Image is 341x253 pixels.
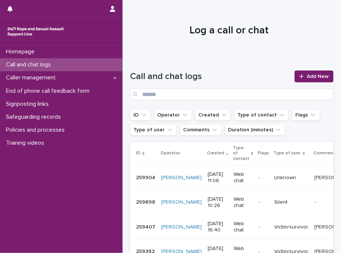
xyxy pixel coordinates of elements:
p: Homepage [3,48,40,55]
button: Comments [180,124,222,136]
p: Web chat [234,221,253,233]
p: Comments [314,149,338,157]
a: [PERSON_NAME] [161,224,202,230]
button: Operator [154,109,192,121]
p: Unknown [275,175,309,181]
p: Policies and processes [3,126,71,134]
p: Caller management [3,74,62,81]
p: [DATE] 11:06 [208,171,228,184]
p: Signposting links [3,101,55,108]
p: Silent [275,199,309,206]
p: [DATE] 10:26 [208,196,228,209]
p: [DATE] 16:40 [208,221,228,233]
button: Duration (minutes) [225,124,285,136]
button: Flags [292,109,320,121]
p: - [315,198,318,206]
p: Flags [258,149,269,157]
a: [PERSON_NAME] [161,175,202,181]
p: ID [136,149,140,157]
a: [PERSON_NAME] [161,199,202,206]
p: End of phone call feedback form [3,88,95,95]
p: Type of user [274,149,301,157]
p: - [259,199,269,206]
p: Type of contact [233,144,249,163]
a: Add New [295,70,334,82]
p: Victim/survivor [275,224,309,230]
p: Operator [160,149,180,157]
p: 259407 [136,223,157,230]
img: rhQMoQhaT3yELyF149Cw [6,24,65,39]
button: ID [130,109,151,121]
p: Created [207,149,224,157]
p: - [259,224,269,230]
p: 259904 [136,173,157,181]
button: Type of contact [234,109,289,121]
p: 259898 [136,198,157,206]
h1: Log a call or chat [130,24,328,37]
p: Web chat [234,196,253,209]
p: - [259,175,269,181]
p: Safeguarding records [3,114,67,121]
p: Call and chat logs [3,61,57,68]
p: Training videos [3,139,50,147]
h1: Call and chat logs [130,71,290,82]
span: Add New [307,74,329,79]
input: Search [130,88,334,100]
button: Type of user [130,124,177,136]
p: Web chat [234,171,253,184]
button: Created [195,109,231,121]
